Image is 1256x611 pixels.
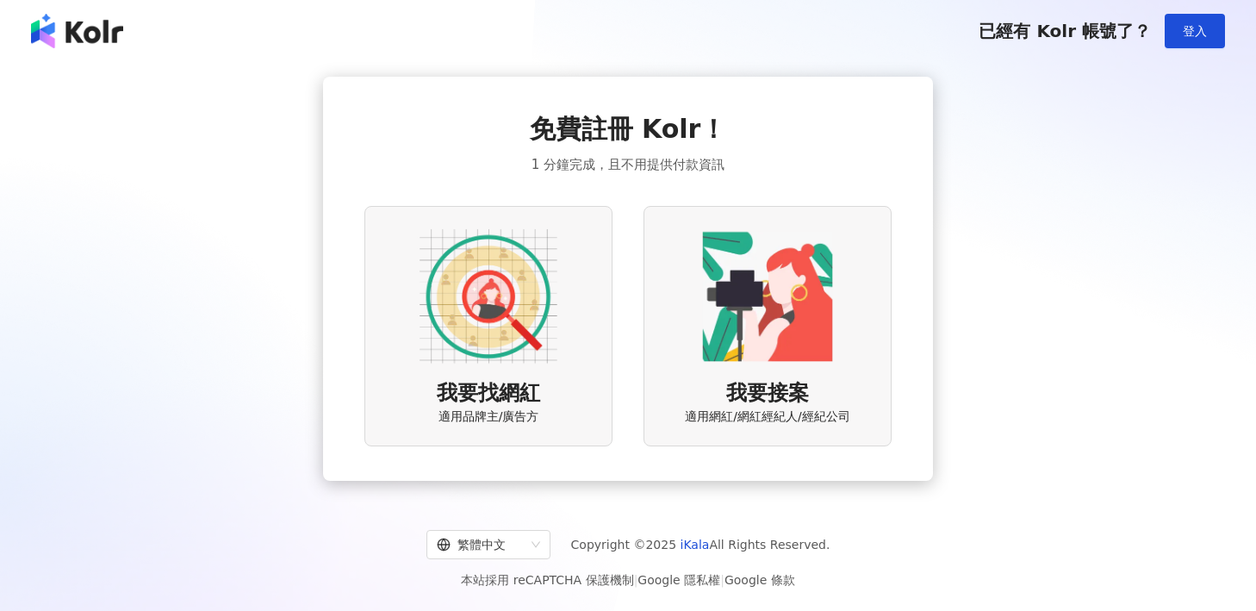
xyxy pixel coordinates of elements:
[1165,14,1225,48] button: 登入
[720,573,724,587] span: |
[532,154,724,175] span: 1 分鐘完成，且不用提供付款資訊
[637,573,720,587] a: Google 隱私權
[634,573,638,587] span: |
[31,14,123,48] img: logo
[461,570,794,590] span: 本站採用 reCAPTCHA 保護機制
[726,379,809,408] span: 我要接案
[530,111,727,147] span: 免費註冊 Kolr！
[1183,24,1207,38] span: 登入
[979,21,1151,41] span: 已經有 Kolr 帳號了？
[437,379,540,408] span: 我要找網紅
[571,534,830,555] span: Copyright © 2025 All Rights Reserved.
[699,228,836,365] img: KOL identity option
[437,531,525,558] div: 繁體中文
[420,228,557,365] img: AD identity option
[724,573,795,587] a: Google 條款
[438,408,539,426] span: 適用品牌主/廣告方
[681,538,710,552] a: iKala
[685,408,849,426] span: 適用網紅/網紅經紀人/經紀公司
